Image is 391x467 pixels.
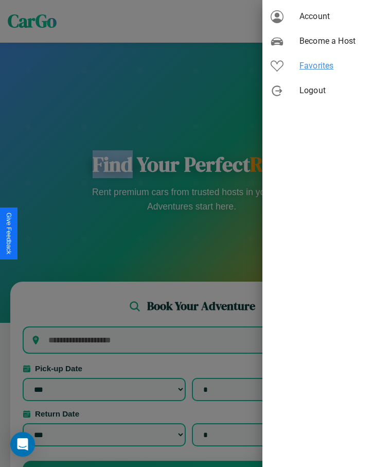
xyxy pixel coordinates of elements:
span: Favorites [299,60,383,72]
span: Become a Host [299,35,383,47]
div: Favorites [262,54,391,78]
div: Open Intercom Messenger [10,432,35,457]
span: Account [299,10,383,23]
div: Logout [262,78,391,103]
div: Give Feedback [5,213,12,254]
div: Become a Host [262,29,391,54]
div: Account [262,4,391,29]
span: Logout [299,84,383,97]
